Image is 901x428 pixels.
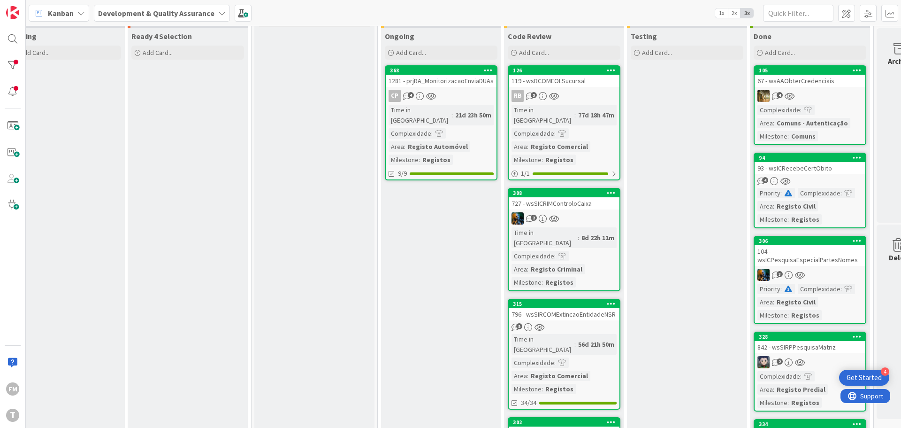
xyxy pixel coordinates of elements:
div: 105 [755,66,865,75]
div: Registo Comercial [528,371,590,381]
div: Complexidade [512,251,554,261]
span: Add Card... [143,48,173,57]
div: RB [512,90,524,102]
div: 1281 - prjRA_MonitorizacaoEnviaDUAs [386,75,496,87]
div: Registo Comercial [528,141,590,152]
div: Time in [GEOGRAPHIC_DATA] [512,105,574,125]
div: 302 [513,419,619,426]
span: 3x [741,8,753,18]
span: : [773,118,774,128]
div: 105 [759,67,865,74]
span: 34/34 [521,398,536,408]
div: 119 - wsRCOMEOLSucursal [509,75,619,87]
div: Registos [789,310,822,320]
span: : [527,141,528,152]
span: : [451,110,453,120]
div: 94 [755,154,865,162]
div: Area [389,141,404,152]
div: Registo Predial [774,384,828,395]
span: Add Card... [20,48,50,57]
div: Registo Civil [774,297,818,307]
div: Milestone [389,155,419,165]
span: : [542,384,543,394]
span: : [404,141,405,152]
div: 308 [509,189,619,197]
a: 3681281 - prjRA_MonitorizacaoEnviaDUAsCPTime in [GEOGRAPHIC_DATA]:21d 23h 50mComplexidade:Area:Re... [385,65,497,180]
span: : [578,233,579,243]
b: Development & Quality Assurance [98,8,214,18]
div: 302 [509,418,619,427]
span: : [574,110,576,120]
span: : [527,264,528,274]
img: JC [757,269,770,281]
img: JC [512,212,524,225]
span: : [431,128,433,139]
div: 308727 - wsSICRIMControloCaixa [509,189,619,210]
span: : [800,371,802,381]
span: : [773,384,774,395]
img: Visit kanbanzone.com [6,6,19,19]
div: Registo Criminal [528,264,585,274]
div: Complexidade [512,128,554,139]
div: Area [757,118,773,128]
div: JC [755,269,865,281]
div: 94 [759,155,865,161]
div: 104 - wsICPesquisaEspecialPartesNomes [755,245,865,266]
a: 126119 - wsRCOMEOLSucursalRBTime in [GEOGRAPHIC_DATA]:77d 18h 47mComplexidade:Area:Registo Comerc... [508,65,620,180]
span: : [574,339,576,350]
span: Add Card... [396,48,426,57]
input: Quick Filter... [763,5,833,22]
span: 4 [777,92,783,98]
div: 368 [386,66,496,75]
span: : [787,397,789,408]
div: 308 [513,190,619,196]
div: RB [509,90,619,102]
span: 4 [762,177,768,183]
div: 10567 - wsAAObterCredenciais [755,66,865,87]
span: Add Card... [765,48,795,57]
div: Complexidade [798,284,840,294]
img: LS [757,356,770,368]
div: Area [757,201,773,211]
div: 306104 - wsICPesquisaEspecialPartesNomes [755,237,865,266]
div: Milestone [757,131,787,141]
span: : [787,310,789,320]
span: : [800,105,802,115]
span: Ongoing [385,31,414,41]
span: : [780,188,782,198]
span: : [787,214,789,225]
div: 315796 - wsSIRCOMExtincaoEntidadeNSR [509,300,619,320]
div: Registo Automóvel [405,141,470,152]
div: Open Get Started checklist, remaining modules: 4 [839,370,889,386]
div: Area [512,141,527,152]
span: 4 [408,92,414,98]
div: 334 [759,421,865,428]
span: 9/9 [398,169,407,179]
div: 315 [513,301,619,307]
div: 77d 18h 47m [576,110,617,120]
div: Milestone [512,384,542,394]
div: 306 [755,237,865,245]
div: 727 - wsSICRIMControloCaixa [509,197,619,210]
div: 126 [513,67,619,74]
div: LS [755,356,865,368]
a: 308727 - wsSICRIMControloCaixaJCTime in [GEOGRAPHIC_DATA]:8d 22h 11mComplexidade:Area:Registo Cri... [508,188,620,291]
div: 796 - wsSIRCOMExtincaoEntidadeNSR [509,308,619,320]
div: Time in [GEOGRAPHIC_DATA] [512,334,574,355]
span: 2 [777,358,783,365]
div: Priority [757,188,780,198]
div: 9493 - wsICRecebeCertObito [755,154,865,174]
div: Time in [GEOGRAPHIC_DATA] [512,227,578,248]
div: Milestone [512,277,542,288]
div: 328842 - wsSIRPPesquisaMatriz [755,333,865,353]
div: 306 [759,238,865,244]
div: 56d 21h 50m [576,339,617,350]
div: Milestone [757,214,787,225]
span: 2 [531,215,537,221]
div: Area [757,384,773,395]
span: Support [20,1,43,13]
img: JC [757,90,770,102]
span: : [773,201,774,211]
span: : [527,371,528,381]
span: Testing [631,31,657,41]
